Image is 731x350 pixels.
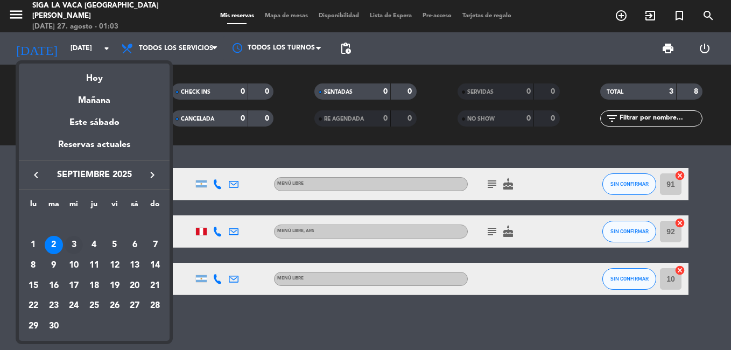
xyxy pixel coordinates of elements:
[44,255,64,276] td: 9 de septiembre de 2025
[125,296,145,317] td: 27 de septiembre de 2025
[84,235,104,256] td: 4 de septiembre de 2025
[104,255,125,276] td: 12 de septiembre de 2025
[125,236,144,254] div: 6
[44,316,64,337] td: 30 de septiembre de 2025
[44,235,64,256] td: 2 de septiembre de 2025
[125,235,145,256] td: 6 de septiembre de 2025
[146,297,164,316] div: 28
[23,316,44,337] td: 29 de septiembre de 2025
[23,215,165,235] td: SEP.
[23,276,44,296] td: 15 de septiembre de 2025
[106,256,124,275] div: 12
[106,236,124,254] div: 5
[125,277,144,295] div: 20
[19,86,170,108] div: Mañana
[84,296,104,317] td: 25 de septiembre de 2025
[143,168,162,182] button: keyboard_arrow_right
[85,256,103,275] div: 11
[125,256,144,275] div: 13
[24,297,43,316] div: 22
[106,297,124,316] div: 26
[125,276,145,296] td: 20 de septiembre de 2025
[84,198,104,215] th: jueves
[145,235,165,256] td: 7 de septiembre de 2025
[23,255,44,276] td: 8 de septiembre de 2025
[46,168,143,182] span: septiembre 2025
[19,108,170,138] div: Este sábado
[44,198,64,215] th: martes
[145,276,165,296] td: 21 de septiembre de 2025
[64,296,84,317] td: 24 de septiembre de 2025
[23,235,44,256] td: 1 de septiembre de 2025
[45,317,63,335] div: 30
[104,198,125,215] th: viernes
[45,236,63,254] div: 2
[84,276,104,296] td: 18 de septiembre de 2025
[145,296,165,317] td: 28 de septiembre de 2025
[23,198,44,215] th: lunes
[104,296,125,317] td: 26 de septiembre de 2025
[146,256,164,275] div: 14
[125,297,144,316] div: 27
[45,297,63,316] div: 23
[146,277,164,295] div: 21
[44,296,64,317] td: 23 de septiembre de 2025
[45,277,63,295] div: 16
[64,255,84,276] td: 10 de septiembre de 2025
[30,169,43,181] i: keyboard_arrow_left
[44,276,64,296] td: 16 de septiembre de 2025
[104,235,125,256] td: 5 de septiembre de 2025
[125,255,145,276] td: 13 de septiembre de 2025
[145,198,165,215] th: domingo
[24,236,43,254] div: 1
[24,256,43,275] div: 8
[24,317,43,335] div: 29
[84,255,104,276] td: 11 de septiembre de 2025
[146,236,164,254] div: 7
[64,276,84,296] td: 17 de septiembre de 2025
[85,297,103,316] div: 25
[64,198,84,215] th: miércoles
[26,168,46,182] button: keyboard_arrow_left
[125,198,145,215] th: sábado
[23,296,44,317] td: 22 de septiembre de 2025
[19,64,170,86] div: Hoy
[65,236,83,254] div: 3
[65,277,83,295] div: 17
[45,256,63,275] div: 9
[106,277,124,295] div: 19
[85,236,103,254] div: 4
[64,235,84,256] td: 3 de septiembre de 2025
[104,276,125,296] td: 19 de septiembre de 2025
[145,255,165,276] td: 14 de septiembre de 2025
[19,138,170,160] div: Reservas actuales
[146,169,159,181] i: keyboard_arrow_right
[85,277,103,295] div: 18
[65,256,83,275] div: 10
[65,297,83,316] div: 24
[24,277,43,295] div: 15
